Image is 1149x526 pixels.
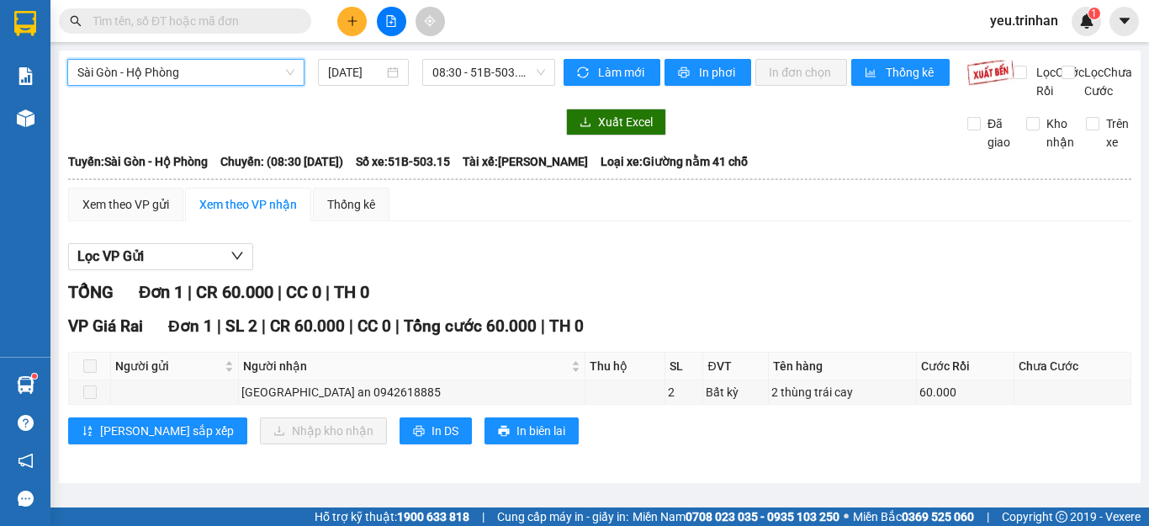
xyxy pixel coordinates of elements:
th: Chưa Cước [1014,353,1131,380]
span: Đơn 1 [168,316,213,336]
span: Cung cấp máy in - giấy in: [497,507,628,526]
span: CR 60.000 [196,282,273,302]
span: Đơn 1 [139,282,183,302]
img: warehouse-icon [17,109,34,127]
strong: 1900 633 818 [397,510,469,523]
span: Trên xe [1099,114,1136,151]
span: Miền Bắc [853,507,974,526]
span: caret-down [1117,13,1132,29]
img: logo-vxr [14,11,36,36]
span: sort-ascending [82,425,93,438]
div: 60.000 [919,383,1012,401]
span: | [349,316,353,336]
input: Tìm tên, số ĐT hoặc mã đơn [93,12,291,30]
button: sort-ascending[PERSON_NAME] sắp xếp [68,417,247,444]
span: TH 0 [334,282,369,302]
span: Kho nhận [1040,114,1081,151]
span: Miền Nam [633,507,839,526]
span: download [580,116,591,130]
th: ĐVT [703,353,769,380]
span: CR 60.000 [270,316,345,336]
button: printerIn phơi [665,59,751,86]
span: Đã giao [981,114,1017,151]
span: CC 0 [357,316,391,336]
span: | [395,316,400,336]
span: copyright [1056,511,1067,523]
span: 08:30 - 51B-503.15 [432,60,545,85]
button: caret-down [1109,7,1139,36]
span: aim [424,15,436,27]
button: printerIn DS [400,417,472,444]
button: printerIn biên lai [484,417,579,444]
strong: 0369 525 060 [902,510,974,523]
span: Làm mới [598,63,647,82]
span: yeu.trinhan [977,10,1072,31]
button: downloadXuất Excel [566,109,666,135]
div: Xem theo VP gửi [82,195,169,214]
span: printer [413,425,425,438]
span: CC 0 [286,282,321,302]
span: In phơi [699,63,738,82]
th: SL [665,353,704,380]
th: Tên hàng [769,353,917,380]
div: Bất kỳ [706,383,765,401]
span: | [326,282,330,302]
span: VP Giá Rai [68,316,143,336]
button: plus [337,7,367,36]
div: [GEOGRAPHIC_DATA] an 0942618885 [241,383,582,401]
span: bar-chart [865,66,879,80]
div: Xem theo VP nhận [199,195,297,214]
span: notification [18,453,34,469]
div: 2 thùng trái cay [771,383,913,401]
input: 12/09/2025 [328,63,384,82]
button: bar-chartThống kê [851,59,950,86]
span: | [188,282,192,302]
span: Lọc Chưa Cước [1078,63,1135,100]
span: Xuất Excel [598,113,653,131]
span: | [217,316,221,336]
img: 9k= [966,59,1014,86]
span: | [482,507,484,526]
span: Số xe: 51B-503.15 [356,152,450,171]
span: [PERSON_NAME] sắp xếp [100,422,234,440]
sup: 1 [32,374,37,379]
button: Lọc VP Gửi [68,243,253,270]
b: Tuyến: Sài Gòn - Hộ Phòng [68,155,208,168]
span: question-circle [18,415,34,431]
span: | [262,316,266,336]
span: search [70,15,82,27]
span: | [987,507,989,526]
span: Sài Gòn - Hộ Phòng [77,60,294,85]
span: | [278,282,282,302]
span: Hỗ trợ kỹ thuật: [315,507,469,526]
span: printer [498,425,510,438]
button: file-add [377,7,406,36]
span: Tài xế: [PERSON_NAME] [463,152,588,171]
span: ⚪️ [844,513,849,520]
span: Người gửi [115,357,221,375]
img: solution-icon [17,67,34,85]
span: plus [347,15,358,27]
span: Lọc VP Gửi [77,246,144,267]
img: warehouse-icon [17,376,34,394]
span: Loại xe: Giường nằm 41 chỗ [601,152,748,171]
span: Lọc Cước Rồi [1030,63,1087,100]
span: In DS [432,422,458,440]
span: down [230,249,244,263]
span: TH 0 [549,316,584,336]
sup: 1 [1088,8,1100,19]
button: aim [416,7,445,36]
span: sync [577,66,591,80]
button: downloadNhập kho nhận [260,417,387,444]
button: syncLàm mới [564,59,660,86]
span: file-add [385,15,397,27]
span: | [541,316,545,336]
span: TỔNG [68,282,114,302]
span: message [18,491,34,507]
span: Thống kê [886,63,936,82]
th: Cước Rồi [917,353,1015,380]
span: Chuyến: (08:30 [DATE]) [220,152,343,171]
span: Người nhận [243,357,568,375]
strong: 0708 023 035 - 0935 103 250 [686,510,839,523]
th: Thu hộ [585,353,665,380]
